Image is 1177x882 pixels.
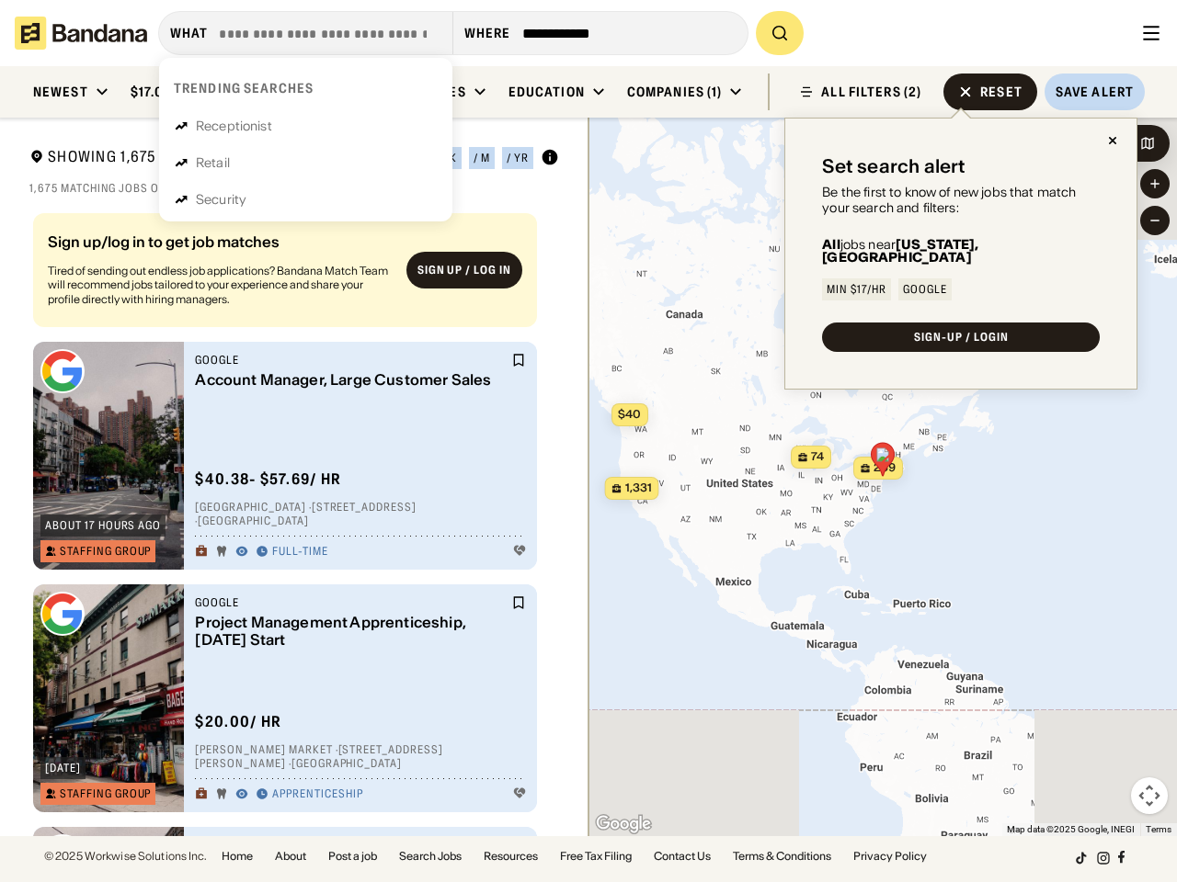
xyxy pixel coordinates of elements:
img: Google logo [40,349,85,393]
div: Showing 1,675 Verified Jobs [29,147,360,170]
a: Open this area in Google Maps (opens a new window) [593,812,654,836]
img: Bandana logotype [15,17,147,50]
div: Newest [33,84,88,100]
span: 1,331 [625,481,652,496]
a: Terms & Conditions [733,851,831,862]
a: Contact Us [654,851,711,862]
div: / yr [507,153,529,164]
div: © 2025 Workwise Solutions Inc. [44,851,207,862]
span: 74 [811,449,824,465]
div: Education [509,84,585,100]
div: grid [29,206,559,836]
div: ALL FILTERS (2) [821,85,921,98]
div: Sign up / Log in [417,264,511,278]
div: Apprenticeship [272,787,362,802]
div: Security [196,193,246,206]
div: Tired of sending out endless job applications? Bandana Match Team will recommend jobs tailored to... [48,264,392,307]
a: Free Tax Filing [560,851,632,862]
div: Trending searches [174,80,314,96]
div: Sign up/log in to get job matches [48,234,392,264]
div: Be the first to know of new jobs that match your search and filters: [822,185,1100,216]
div: Reset [980,85,1023,98]
div: Project Management Apprenticeship, [DATE] Start [195,614,508,649]
span: $40 [618,407,641,421]
div: $ 40.38 - $57.69 / hr [195,469,341,489]
div: / m [474,153,490,164]
div: $ 20.00 / hr [195,712,281,731]
div: about 17 hours ago [45,520,161,531]
div: Set search alert [822,155,966,177]
button: Map camera controls [1131,777,1168,814]
div: Google [903,284,947,295]
div: [GEOGRAPHIC_DATA] · [STREET_ADDRESS] · [GEOGRAPHIC_DATA] [195,500,526,528]
div: what [170,25,208,41]
b: All [822,236,840,253]
a: Resources [484,851,538,862]
b: [US_STATE], [GEOGRAPHIC_DATA] [822,236,978,266]
div: Staffing Group [60,546,151,557]
div: Account Manager, Large Customer Sales [195,371,508,389]
img: Google [593,812,654,836]
div: Full-time [272,545,328,560]
div: jobs near [822,238,1100,264]
img: Google logo [40,592,85,636]
div: $17.00 / hour [131,84,221,100]
div: Receptionist [196,119,272,132]
div: Retail [196,156,230,169]
div: 1,675 matching jobs on [DOMAIN_NAME] [29,181,559,196]
img: Google logo [40,834,85,878]
div: [PERSON_NAME] Market · [STREET_ADDRESS][PERSON_NAME] · [GEOGRAPHIC_DATA] [195,742,526,771]
div: Google [195,595,508,610]
span: Map data ©2025 Google, INEGI [1007,824,1135,834]
div: Google [195,353,508,367]
a: Search Jobs [399,851,462,862]
a: Home [222,851,253,862]
div: Companies (1) [627,84,723,100]
div: Staffing Group [60,788,151,799]
div: Min $17/hr [827,284,886,295]
div: Save Alert [1056,84,1134,100]
div: SIGN-UP / LOGIN [914,332,1008,343]
a: Terms (opens in new tab) [1146,824,1171,834]
div: Where [464,25,511,41]
div: [DATE] [45,763,81,774]
a: Privacy Policy [853,851,927,862]
a: About [275,851,306,862]
a: Post a job [328,851,377,862]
